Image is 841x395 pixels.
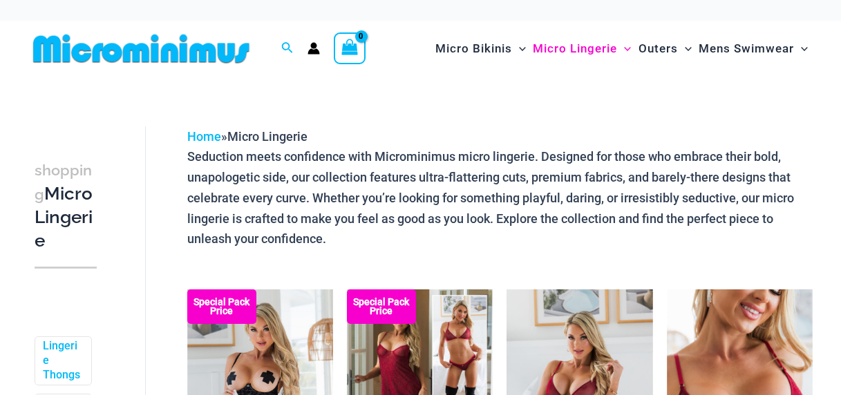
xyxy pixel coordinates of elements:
a: View Shopping Cart, empty [334,32,366,64]
p: Seduction meets confidence with Microminimus micro lingerie. Designed for those who embrace their... [187,146,813,249]
span: Menu Toggle [678,31,692,66]
span: Mens Swimwear [699,31,794,66]
a: Search icon link [281,40,294,57]
a: Home [187,129,221,144]
span: Micro Lingerie [533,31,617,66]
span: Menu Toggle [617,31,631,66]
b: Special Pack Price [347,298,416,316]
b: Special Pack Price [187,298,256,316]
span: Micro Bikinis [435,31,512,66]
h3: Micro Lingerie [35,158,97,253]
a: Micro LingerieMenu ToggleMenu Toggle [529,28,634,70]
span: Micro Lingerie [227,129,308,144]
span: shopping [35,162,92,203]
a: OutersMenu ToggleMenu Toggle [635,28,695,70]
a: Lingerie Thongs [43,339,81,382]
a: Account icon link [308,42,320,55]
span: » [187,129,308,144]
nav: Site Navigation [430,26,813,72]
a: Mens SwimwearMenu ToggleMenu Toggle [695,28,811,70]
a: Micro BikinisMenu ToggleMenu Toggle [432,28,529,70]
span: Outers [639,31,678,66]
span: Menu Toggle [794,31,808,66]
img: MM SHOP LOGO FLAT [28,33,255,64]
span: Menu Toggle [512,31,526,66]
